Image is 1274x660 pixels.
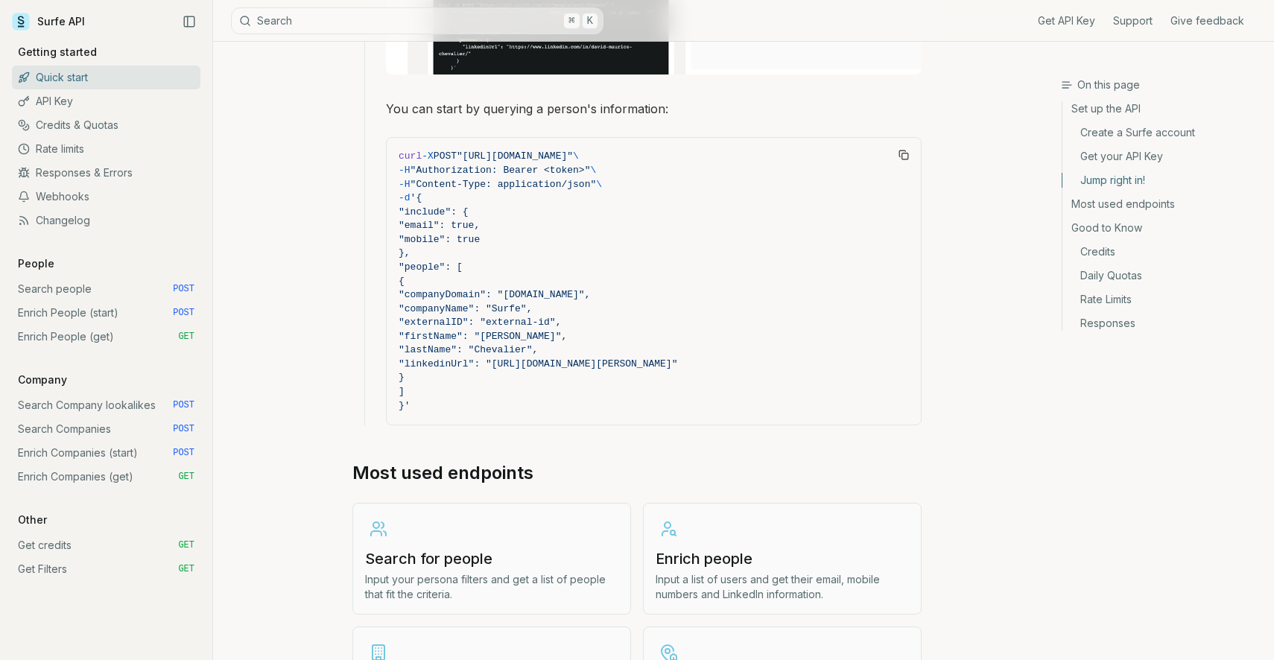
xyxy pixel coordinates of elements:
span: GET [178,331,194,343]
span: "companyName": "Surfe", [399,303,532,314]
span: "email": true, [399,220,480,231]
h3: Enrich people [656,548,909,569]
a: Changelog [12,209,200,232]
span: { [399,276,405,287]
h3: On this page [1061,77,1262,92]
span: "include": { [399,206,469,218]
kbd: K [582,13,598,29]
a: Rate limits [12,137,200,161]
span: "linkedinUrl": "[URL][DOMAIN_NAME][PERSON_NAME]" [399,358,677,369]
a: Set up the API [1062,101,1262,121]
a: Get API Key [1038,13,1095,28]
a: Enrich Companies (start) POST [12,441,200,465]
span: "[URL][DOMAIN_NAME]" [457,150,573,162]
span: POST [173,399,194,411]
span: GET [178,471,194,483]
a: Most used endpoints [1062,192,1262,216]
span: POST [173,423,194,435]
span: POST [173,307,194,319]
span: ] [399,386,405,397]
a: Most used endpoints [352,461,533,485]
span: -H [399,179,411,190]
a: Credits [1062,240,1262,264]
p: Input a list of users and get their email, mobile numbers and LinkedIn information. [656,572,909,602]
a: Responses & Errors [12,161,200,185]
span: "externalID": "external-id", [399,317,561,328]
span: -X [422,150,434,162]
p: Input your persona filters and get a list of people that fit the criteria. [365,572,618,602]
span: \ [596,179,602,190]
span: "Authorization: Bearer <token>" [411,165,591,176]
span: POST [173,447,194,459]
span: '{ [411,192,422,203]
span: "people": [ [399,261,463,273]
span: "mobile": true [399,234,480,245]
span: } [399,372,405,383]
a: Get your API Key [1062,145,1262,168]
a: Give feedback [1170,13,1244,28]
a: Enrich Companies (get) GET [12,465,200,489]
span: curl [399,150,422,162]
a: Daily Quotas [1062,264,1262,288]
a: Good to Know [1062,216,1262,240]
a: Search people POST [12,277,200,301]
a: Responses [1062,311,1262,331]
span: "companyDomain": "[DOMAIN_NAME]", [399,289,590,300]
a: Jump right in! [1062,168,1262,192]
a: Get credits GET [12,533,200,557]
span: POST [173,283,194,295]
a: Search Companies POST [12,417,200,441]
a: Enrich People (start) POST [12,301,200,325]
h3: Search for people [365,548,618,569]
a: Enrich peopleInput a list of users and get their email, mobile numbers and LinkedIn information. [643,503,922,615]
span: }' [399,400,411,411]
a: Surfe API [12,10,85,33]
a: API Key [12,89,200,113]
a: Enrich People (get) GET [12,325,200,349]
p: People [12,256,60,271]
a: Search for peopleInput your persona filters and get a list of people that fit the criteria. [352,503,631,615]
a: Webhooks [12,185,200,209]
button: Copy Text [893,144,915,166]
a: Quick start [12,66,200,89]
span: }, [399,247,411,258]
kbd: ⌘ [563,13,580,29]
a: Support [1113,13,1153,28]
a: Get Filters GET [12,557,200,581]
button: Search⌘K [231,7,603,34]
span: -H [399,165,411,176]
p: Getting started [12,45,103,60]
p: Company [12,372,73,387]
span: "Content-Type: application/json" [411,179,597,190]
span: GET [178,539,194,551]
span: GET [178,563,194,575]
button: Collapse Sidebar [178,10,200,33]
span: -d [399,192,411,203]
a: Create a Surfe account [1062,121,1262,145]
a: Credits & Quotas [12,113,200,137]
p: You can start by querying a person's information: [386,98,922,119]
a: Search Company lookalikes POST [12,393,200,417]
a: Rate Limits [1062,288,1262,311]
p: Other [12,513,53,527]
span: "firstName": "[PERSON_NAME]", [399,331,567,342]
span: POST [434,150,457,162]
span: \ [573,150,579,162]
span: \ [590,165,596,176]
span: "lastName": "Chevalier", [399,344,538,355]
